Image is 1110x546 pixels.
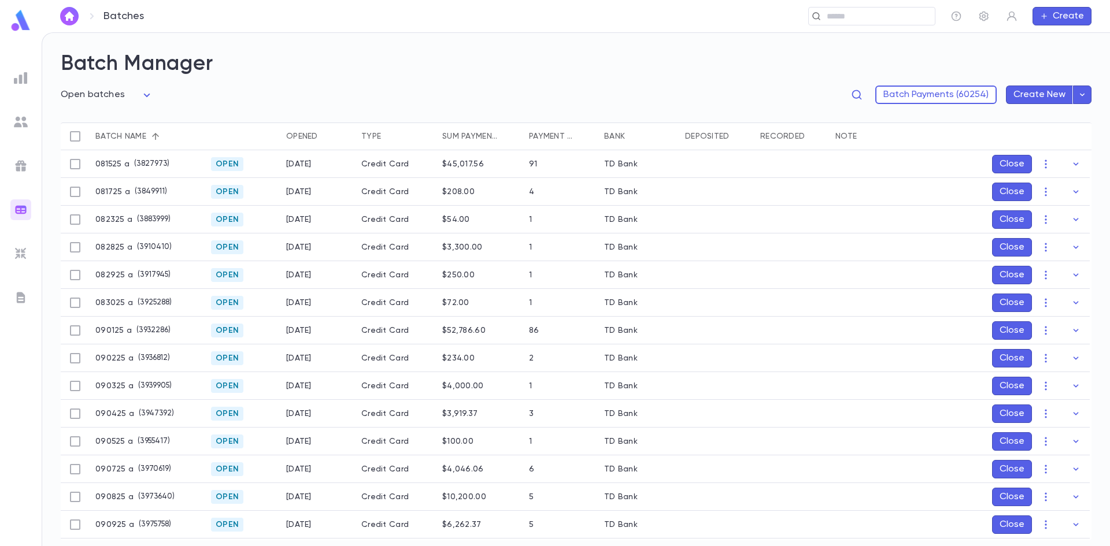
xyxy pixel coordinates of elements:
[356,483,436,511] div: Credit Card
[604,243,638,252] div: TD Bank
[992,515,1032,534] button: Close
[134,352,170,364] p: ( 3936812 )
[625,127,643,146] button: Sort
[133,269,171,281] p: ( 3917945 )
[211,270,243,280] span: Open
[356,233,436,261] div: Credit Card
[356,511,436,538] div: Credit Card
[61,51,1091,77] h2: Batch Manager
[286,326,312,335] div: 9/1/2025
[356,289,436,317] div: Credit Card
[442,437,473,446] div: $100.00
[286,187,312,196] div: 8/17/2025
[604,122,625,150] div: Bank
[604,437,638,446] div: TD Bank
[132,242,172,253] p: ( 3910410 )
[529,354,534,363] div: 2
[442,243,483,252] div: $3,300.00
[90,122,205,150] div: Batch name
[356,455,436,483] div: Credit Card
[442,520,482,529] div: $6,262.37
[146,127,165,146] button: Sort
[95,492,134,502] p: 090825 a
[992,488,1032,506] button: Close
[685,122,730,150] div: Deposited
[604,465,638,474] div: TD Bank
[529,187,534,196] div: 4
[604,270,638,280] div: TD Bank
[529,437,532,446] div: 1
[604,409,638,418] div: TD Bank
[442,159,484,169] div: $45,017.56
[95,159,129,169] p: 081525 a
[95,122,146,150] div: Batch name
[992,266,1032,284] button: Close
[361,122,381,150] div: Type
[134,519,171,530] p: ( 3975758 )
[992,377,1032,395] button: Close
[356,344,436,372] div: Credit Card
[356,428,436,455] div: Credit Card
[992,210,1032,229] button: Close
[529,326,539,335] div: 86
[134,491,175,503] p: ( 3973640 )
[95,465,134,474] p: 090725 a
[992,349,1032,367] button: Close
[132,325,171,336] p: ( 3932286 )
[356,261,436,289] div: Credit Card
[356,372,436,400] div: Credit Card
[95,409,134,418] p: 090425 a
[992,432,1032,451] button: Close
[604,381,638,391] div: TD Bank
[211,159,243,169] span: Open
[442,122,499,150] div: Sum payments
[1033,7,1091,25] button: Create
[1006,86,1073,104] button: Create New
[9,9,32,32] img: logo
[992,183,1032,201] button: Close
[211,437,243,446] span: Open
[442,298,469,307] div: $72.00
[857,127,875,146] button: Sort
[356,317,436,344] div: Credit Card
[286,465,312,474] div: 9/7/2025
[134,463,171,475] p: ( 3970619 )
[286,437,312,446] div: 9/5/2025
[529,159,538,169] div: 91
[286,381,312,391] div: 9/3/2025
[14,291,28,304] img: letters_grey.7941b92b52307dd3b8a917253454ce1c.svg
[442,326,486,335] div: $52,786.60
[286,409,312,418] div: 9/4/2025
[875,86,997,104] button: Batch Payments (60254)
[604,326,638,335] div: TD Bank
[356,150,436,178] div: Credit Card
[754,122,830,150] div: Recorded
[499,127,517,146] button: Sort
[130,186,167,198] p: ( 3849911 )
[211,215,243,224] span: Open
[604,520,638,529] div: TD Bank
[992,155,1032,173] button: Close
[442,492,486,502] div: $10,200.00
[286,122,318,150] div: Opened
[992,294,1032,312] button: Close
[992,404,1032,423] button: Close
[14,71,28,85] img: reports_grey.c525e4749d1bce6a11f5fe2a8de1b229.svg
[356,178,436,206] div: Credit Card
[95,298,133,307] p: 083025 a
[442,187,475,196] div: $208.00
[95,187,130,196] p: 081725 a
[286,243,312,252] div: 8/28/2025
[132,214,171,225] p: ( 3883999 )
[604,159,638,169] div: TD Bank
[529,243,532,252] div: 1
[286,159,312,169] div: 8/15/2025
[211,354,243,363] span: Open
[604,354,638,363] div: TD Bank
[442,354,475,363] div: $234.00
[356,122,436,150] div: Type
[211,492,243,502] span: Open
[62,12,76,21] img: home_white.a664292cf8c1dea59945f0da9f25487c.svg
[604,187,638,196] div: TD Bank
[129,158,169,170] p: ( 3827973 )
